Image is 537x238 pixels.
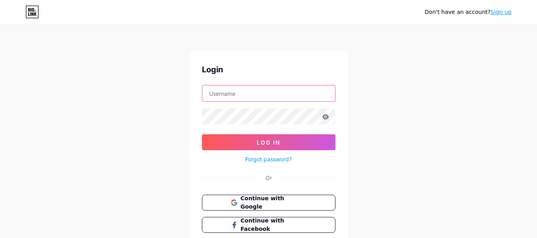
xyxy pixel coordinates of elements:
button: Continue with Facebook [202,217,335,233]
div: Login [202,64,335,75]
div: Or [266,174,272,182]
div: Don't have an account? [425,8,512,16]
a: Sign up [490,9,512,15]
button: Log In [202,134,335,150]
span: Continue with Facebook [240,217,306,233]
span: Continue with Google [240,194,306,211]
a: Forgot password? [245,155,292,163]
button: Continue with Google [202,195,335,211]
input: Username [202,85,335,101]
span: Log In [257,139,280,146]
